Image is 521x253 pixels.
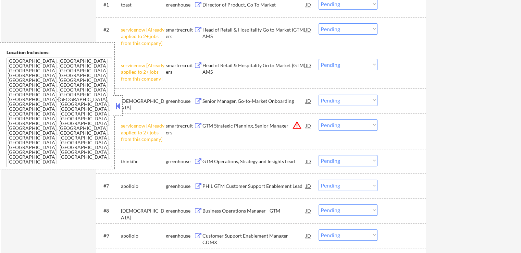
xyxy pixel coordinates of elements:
div: servicenow [Already applied to 2+ jobs from this company] [121,62,166,82]
div: smartrecruiters [166,62,194,75]
div: greenhouse [166,207,194,214]
div: [DEMOGRAPHIC_DATA] [121,98,166,111]
div: JD [305,204,312,217]
div: Business Operations Manager - GTM [202,207,306,214]
div: JD [305,180,312,192]
div: GTM Strategic Planning, Senior Manager [202,122,306,129]
div: JD [305,229,312,242]
div: JD [305,23,312,36]
div: Senior Manager, Go-to-Market Onboarding [202,98,306,105]
div: servicenow [Already applied to 2+ jobs from this company] [121,122,166,143]
div: JD [305,95,312,107]
div: GTM Operations, Strategy and Insights Lead [202,158,306,165]
div: #8 [103,207,115,214]
div: greenhouse [166,1,194,8]
div: smartrecruiters [166,26,194,40]
div: greenhouse [166,98,194,105]
div: #7 [103,183,115,190]
div: servicenow [Already applied to 2+ jobs from this company] [121,26,166,47]
div: #9 [103,232,115,239]
div: Director of Product, Go To Market [202,1,306,8]
div: Location Inclusions: [7,49,112,56]
div: #1 [103,1,115,8]
div: apolloio [121,232,166,239]
button: warning_amber [292,120,302,130]
div: PHIL GTM Customer Support Enablement Lead [202,183,306,190]
div: greenhouse [166,232,194,239]
div: JD [305,155,312,167]
div: #2 [103,26,115,33]
div: apolloio [121,183,166,190]
div: toast [121,1,166,8]
div: greenhouse [166,158,194,165]
div: smartrecruiters [166,122,194,136]
div: thinkific [121,158,166,165]
div: [DEMOGRAPHIC_DATA] [121,207,166,221]
div: greenhouse [166,183,194,190]
div: Head of Retail & Hospitality Go to Market (GTM) AMS [202,62,306,75]
div: JD [305,59,312,71]
div: Customer Support Enablement Manager - CDMX [202,232,306,246]
div: JD [305,119,312,132]
div: Head of Retail & Hospitality Go to Market (GTM) AMS [202,26,306,40]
